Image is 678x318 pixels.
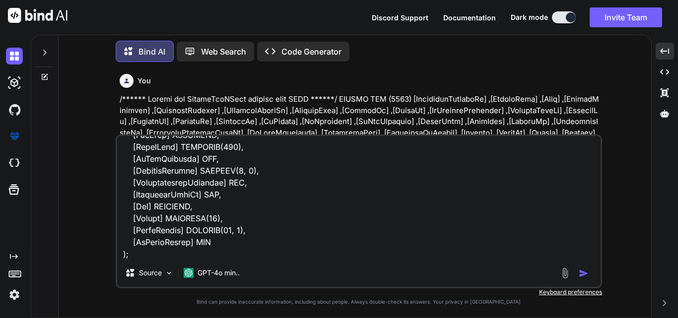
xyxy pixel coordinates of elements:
img: cloudideIcon [6,155,23,172]
img: darkAi-studio [6,74,23,91]
button: Invite Team [590,7,662,27]
span: Documentation [443,13,496,22]
img: darkChat [6,48,23,64]
button: Discord Support [372,12,428,23]
p: GPT-4o min.. [198,268,240,278]
p: Source [139,268,162,278]
p: Bind AI [138,46,165,58]
h6: You [137,76,151,86]
img: icon [579,268,589,278]
img: premium [6,128,23,145]
p: Web Search [201,46,246,58]
img: Pick Models [165,269,173,277]
span: Dark mode [511,12,548,22]
p: Code Generator [281,46,341,58]
p: /****** Loremi dol SitameTcoNSect adipisc elit SEDD ******/ EIUSMO TEM (5563) [IncididunTutlaboRe... [120,94,600,172]
p: Bind can provide inaccurate information, including about people. Always double-check its answers.... [116,298,602,306]
img: Bind AI [8,8,68,23]
textarea: LOREMI DOLOR SitametcoNsect ( [AdipiscinGelitseDd] EIU, [TemporInci] UTLABORE(042), [Etdo] MAGNAA... [117,136,601,259]
button: Documentation [443,12,496,23]
img: GPT-4o mini [184,268,194,278]
img: settings [6,286,23,303]
p: Keyboard preferences [116,288,602,296]
img: githubDark [6,101,23,118]
span: Discord Support [372,13,428,22]
img: attachment [559,267,571,279]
